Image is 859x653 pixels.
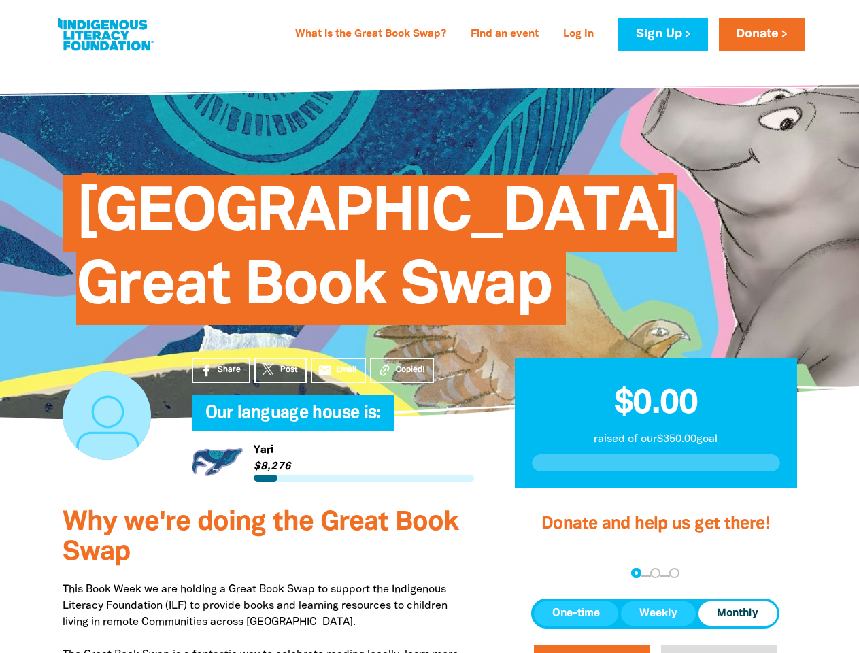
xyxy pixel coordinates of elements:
button: Navigate to step 3 of 3 to enter your payment details [669,568,679,578]
button: Navigate to step 2 of 3 to enter your details [650,568,660,578]
div: Donation frequency [531,599,779,629]
button: One-time [534,601,618,626]
button: Monthly [698,601,777,626]
a: Find an event [462,24,547,46]
span: $0.00 [614,388,698,420]
span: Share [218,364,241,376]
a: Donate [719,18,805,51]
h6: My Team [192,418,474,426]
a: Sign Up [618,18,707,51]
a: What is the Great Book Swap? [287,24,454,46]
span: Monthly [717,605,758,622]
p: raised of our $350.00 goal [532,431,780,448]
i: email [318,363,332,378]
a: Post [254,358,307,383]
span: Post [280,364,297,376]
span: Weekly [639,605,677,622]
span: Our language house is: [205,405,381,431]
a: Share [192,358,250,383]
span: [GEOGRAPHIC_DATA] Great Book Swap [76,186,677,325]
button: Copied! [370,358,434,383]
a: emailEmail [311,358,367,383]
button: Weekly [621,601,696,626]
button: Navigate to step 1 of 3 to enter your donation amount [631,568,641,578]
span: One-time [552,605,600,622]
span: Why we're doing the Great Book Swap [63,510,458,565]
span: Email [336,364,356,376]
span: Donate and help us get there! [541,516,770,532]
span: Copied! [396,364,424,376]
a: Log In [555,24,602,46]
